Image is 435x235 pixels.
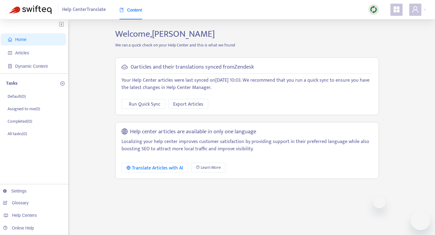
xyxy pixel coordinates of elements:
[168,99,208,109] button: Export Articles
[12,213,37,218] span: Help Centers
[122,99,165,109] button: Run Quick Sync
[8,51,12,55] span: account-book
[3,226,34,230] a: Online Help
[122,64,128,70] span: cloud-sync
[126,164,183,172] div: Translate Articles with AI
[6,80,18,87] p: Tasks
[122,138,373,153] p: Localizing your help center improves customer satisfaction by providing support in their preferre...
[115,26,215,42] span: Welcome, [PERSON_NAME]
[15,37,26,42] span: Home
[15,50,29,55] span: Articles
[393,6,400,13] span: appstore
[60,81,65,86] span: plus-circle
[8,106,40,112] p: Assigned to me ( 0 )
[201,164,221,171] span: Learn More
[129,100,160,108] span: Run Quick Sync
[373,196,385,208] iframe: Close message
[62,4,106,15] span: Help Center Translate
[173,100,203,108] span: Export Articles
[122,77,373,91] p: Your Help Center articles were last synced on [DATE] 10:03 . We recommend that you run a quick sy...
[131,64,254,71] h5: 0 articles and their translations synced from Zendesk
[3,189,27,193] a: Settings
[130,128,256,135] h5: Help center articles are available in only one language
[8,37,12,42] span: home
[111,42,383,48] p: We ran a quick check on your Help Center and this is what we found
[3,200,28,205] a: Glossary
[119,8,142,12] span: Content
[412,6,419,13] span: user
[8,64,12,68] span: container
[119,8,124,12] span: book
[8,131,27,137] p: All tasks ( 0 )
[122,128,128,135] span: global
[411,211,430,230] iframe: Button to launch messaging window
[191,163,226,172] a: Learn More
[8,118,32,124] p: Completed ( 0 )
[15,64,48,69] span: Dynamic Content
[122,163,188,172] button: Translate Articles with AI
[370,6,377,13] img: sync.dc5367851b00ba804db3.png
[9,5,52,14] img: Swifteq
[8,93,26,100] p: Default ( 0 )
